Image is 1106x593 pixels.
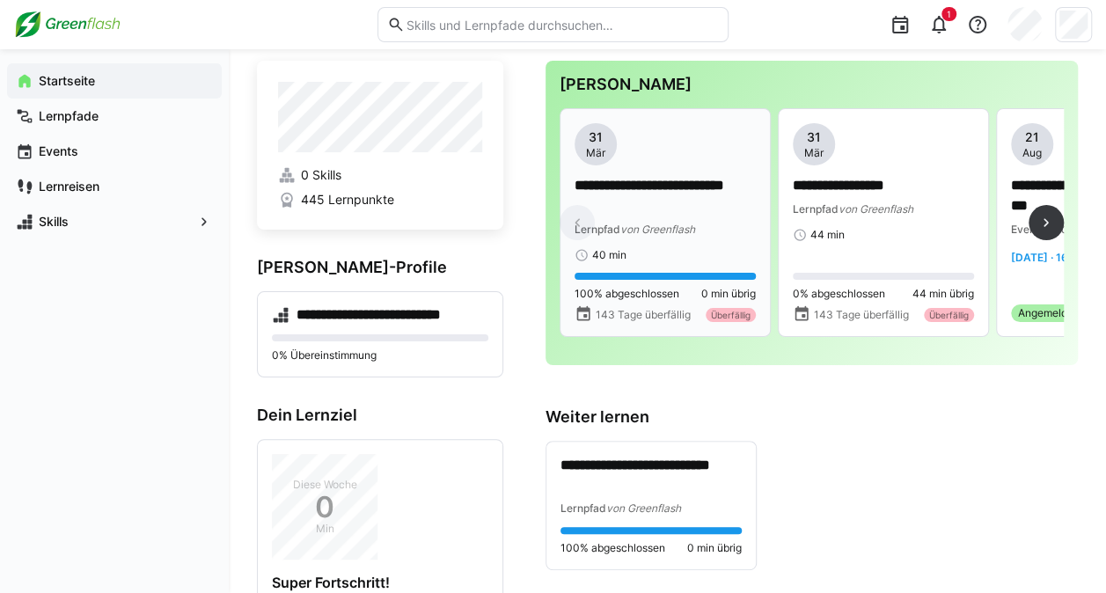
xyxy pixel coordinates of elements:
span: Aug [1022,146,1042,160]
span: 31 [807,128,821,146]
span: von Greenflash [839,202,913,216]
span: Lernpfad [575,223,620,236]
span: von Greenflash [606,501,681,515]
span: 44 min übrig [912,287,974,301]
h3: [PERSON_NAME]-Profile [257,258,503,277]
input: Skills und Lernpfade durchsuchen… [405,17,719,33]
span: 100% abgeschlossen [575,287,679,301]
div: Überfällig [924,308,974,322]
span: 40 min [592,248,626,262]
span: 0% abgeschlossen [793,287,885,301]
span: Mär [804,146,824,160]
span: 0 min übrig [701,287,756,301]
span: 1 [947,9,951,19]
span: 100% abgeschlossen [560,541,665,555]
p: 0% Übereinstimmung [272,348,488,362]
h4: Super Fortschritt! [272,574,488,591]
span: Angemeldet [1018,306,1077,320]
span: 0 min übrig [687,541,742,555]
span: 0 Skills [301,166,341,184]
div: Überfällig [706,308,756,322]
span: 31 [589,128,603,146]
span: Lernpfad [560,501,606,515]
h3: [PERSON_NAME] [560,75,1064,94]
span: 445 Lernpunkte [301,191,394,209]
span: 21 [1025,128,1039,146]
span: Event [1011,223,1039,236]
span: Lernpfad [793,202,839,216]
h3: Dein Lernziel [257,406,503,425]
span: 143 Tage überfällig [596,308,691,322]
span: Mär [586,146,605,160]
span: 143 Tage überfällig [814,308,909,322]
a: 0 Skills [278,166,482,184]
h3: Weiter lernen [546,407,1078,427]
span: von Greenflash [620,223,695,236]
span: 44 min [810,228,845,242]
